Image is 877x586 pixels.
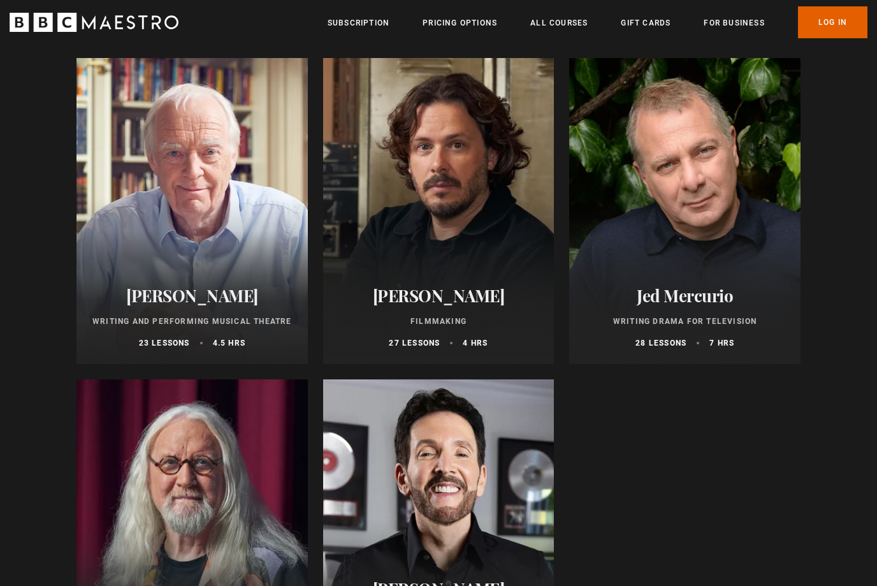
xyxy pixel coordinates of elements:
a: Jed Mercurio Writing Drama for Television 28 lessons 7 hrs [569,58,801,364]
a: All Courses [530,17,588,29]
p: 27 lessons [389,337,440,349]
p: Writing and Performing Musical Theatre [92,316,293,327]
h2: [PERSON_NAME] [92,286,293,305]
p: 4.5 hrs [213,337,245,349]
p: 7 hrs [709,337,734,349]
svg: BBC Maestro [10,13,178,32]
a: For business [704,17,764,29]
a: Gift Cards [621,17,670,29]
p: Filmmaking [338,316,539,327]
a: [PERSON_NAME] Writing and Performing Musical Theatre 23 lessons 4.5 hrs [76,58,308,364]
h2: [PERSON_NAME] [338,286,539,305]
p: 28 lessons [635,337,686,349]
a: Subscription [328,17,389,29]
a: Log In [798,6,867,38]
h2: Jed Mercurio [584,286,785,305]
nav: Primary [328,6,867,38]
p: 23 lessons [139,337,190,349]
p: Writing Drama for Television [584,316,785,327]
a: [PERSON_NAME] Filmmaking 27 lessons 4 hrs [323,58,554,364]
p: 4 hrs [463,337,488,349]
a: Pricing Options [423,17,497,29]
